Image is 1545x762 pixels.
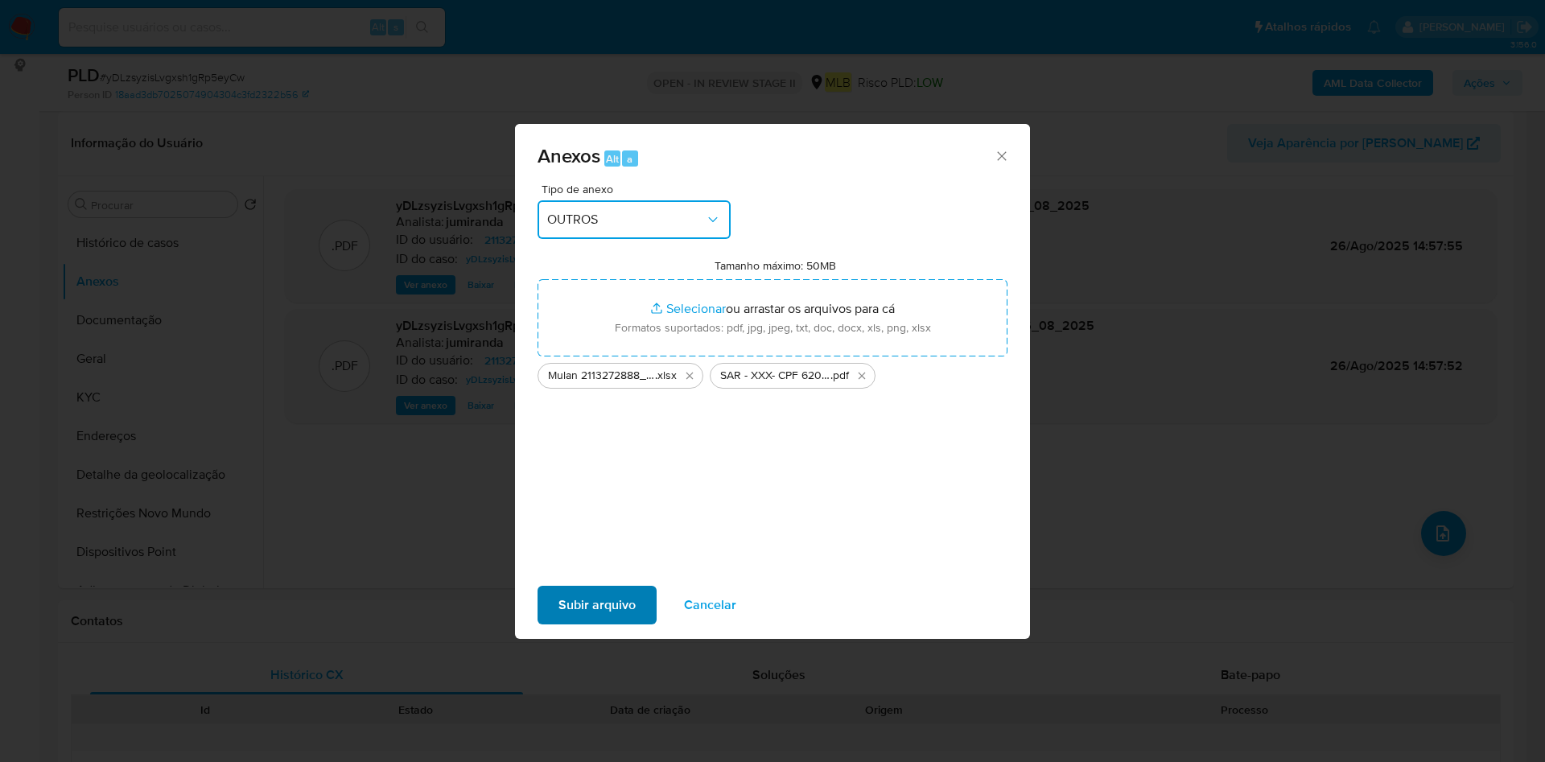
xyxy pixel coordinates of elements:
[994,148,1008,163] button: Fechar
[852,366,871,385] button: Excluir SAR - XXX- CPF 62047929385 - LUANA BARBARA RODRIGUES MOURA.pdf
[663,586,757,624] button: Cancelar
[538,586,657,624] button: Subir arquivo
[655,368,677,384] span: .xlsx
[720,368,830,384] span: SAR - XXX- CPF 62047929385 - [PERSON_NAME]
[547,212,705,228] span: OUTROS
[627,151,632,167] span: a
[715,258,836,273] label: Tamanho máximo: 50MB
[558,587,636,623] span: Subir arquivo
[680,366,699,385] button: Excluir Mulan 2113272888_2025_08_25_19_25_44.xlsx
[830,368,849,384] span: .pdf
[606,151,619,167] span: Alt
[538,142,600,170] span: Anexos
[542,183,735,195] span: Tipo de anexo
[548,368,655,384] span: Mulan 2113272888_2025_08_25_19_25_44
[684,587,736,623] span: Cancelar
[538,356,1007,389] ul: Arquivos selecionados
[538,200,731,239] button: OUTROS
